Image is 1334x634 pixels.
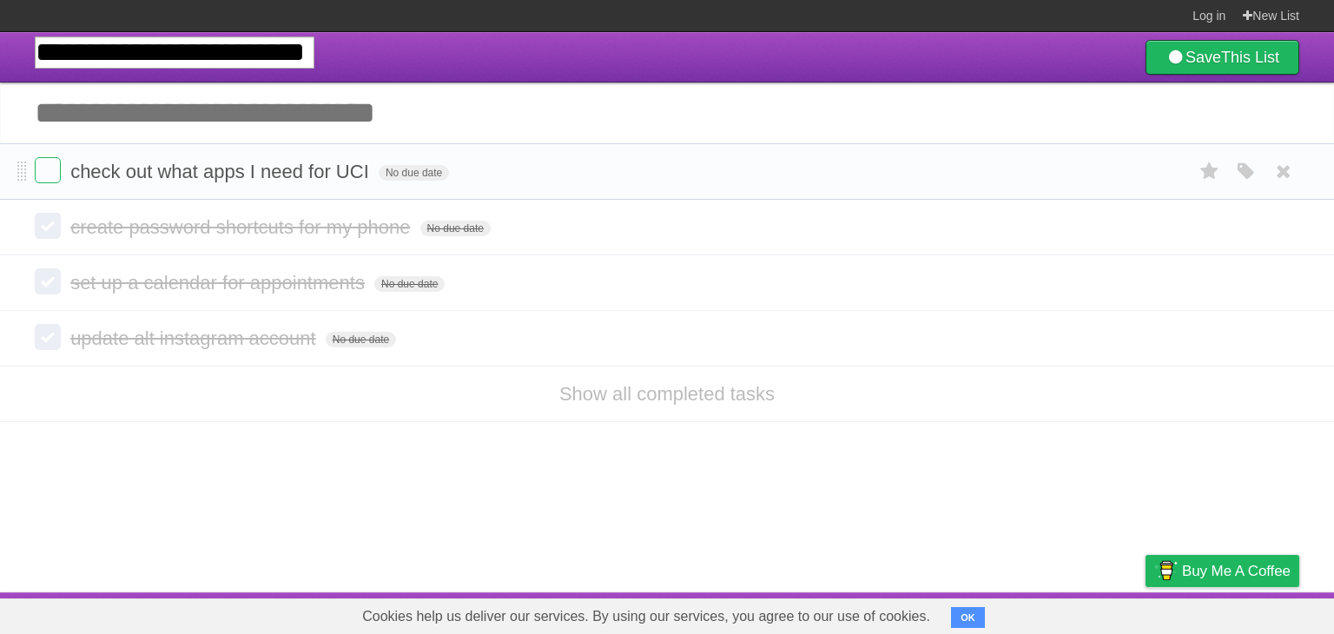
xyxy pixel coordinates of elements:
[1221,49,1279,66] b: This List
[1123,597,1168,630] a: Privacy
[35,213,61,239] label: Done
[345,599,948,634] span: Cookies help us deliver our services. By using our services, you agree to our use of cookies.
[559,383,775,405] a: Show all completed tasks
[70,216,414,238] span: create password shortcuts for my phone
[70,327,320,349] span: update alt instagram account
[915,597,951,630] a: About
[326,332,396,347] span: No due date
[374,276,445,292] span: No due date
[70,272,369,294] span: set up a calendar for appointments
[420,221,491,236] span: No due date
[972,597,1042,630] a: Developers
[70,161,373,182] span: check out what apps I need for UCI
[379,165,449,181] span: No due date
[1190,597,1299,630] a: Suggest a feature
[951,607,985,628] button: OK
[1154,556,1178,585] img: Buy me a coffee
[1146,555,1299,587] a: Buy me a coffee
[1182,556,1291,586] span: Buy me a coffee
[1146,40,1299,75] a: SaveThis List
[1064,597,1102,630] a: Terms
[1193,157,1226,186] label: Star task
[35,268,61,294] label: Done
[35,157,61,183] label: Done
[35,324,61,350] label: Done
